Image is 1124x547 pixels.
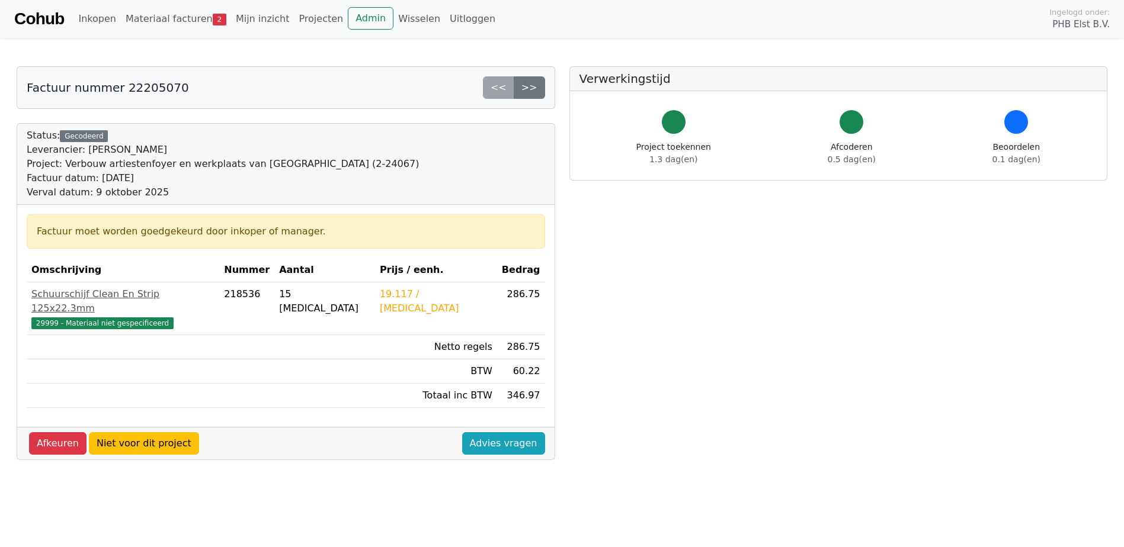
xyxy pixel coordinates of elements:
td: 218536 [219,282,274,335]
a: >> [514,76,545,99]
div: 15 [MEDICAL_DATA] [279,287,370,316]
td: Totaal inc BTW [375,384,497,408]
a: Materiaal facturen2 [121,7,231,31]
a: Wisselen [393,7,445,31]
div: Factuur datum: [DATE] [27,171,419,185]
div: 19.117 / [MEDICAL_DATA] [380,287,492,316]
h5: Verwerkingstijd [579,72,1098,86]
a: Projecten [294,7,348,31]
div: Beoordelen [992,141,1040,166]
div: Schuurschijf Clean En Strip 125x22.3mm [31,287,214,316]
a: Mijn inzicht [231,7,294,31]
th: Nummer [219,258,274,282]
a: Cohub [14,5,64,33]
span: 0.5 dag(en) [828,155,876,164]
a: Advies vragen [462,432,545,455]
td: 286.75 [497,282,545,335]
a: Schuurschijf Clean En Strip 125x22.3mm29999 - Materiaal niet gespecificeerd [31,287,214,330]
a: Uitloggen [445,7,500,31]
div: Leverancier: [PERSON_NAME] [27,143,419,157]
td: 60.22 [497,359,545,384]
th: Prijs / eenh. [375,258,497,282]
h5: Factuur nummer 22205070 [27,81,189,95]
span: PHB Elst B.V. [1052,18,1110,31]
div: Status: [27,128,419,200]
th: Omschrijving [27,258,219,282]
td: Netto regels [375,335,497,359]
div: Project: Verbouw artiestenfoyer en werkplaats van [GEOGRAPHIC_DATA] (2-24067) [27,157,419,171]
span: 1.3 dag(en) [649,155,697,164]
th: Bedrag [497,258,545,282]
span: 0.1 dag(en) [992,155,1040,164]
span: Ingelogd onder: [1049,7,1110,18]
div: Project toekennen [636,141,711,166]
span: 2 [213,14,226,25]
th: Aantal [274,258,375,282]
div: Factuur moet worden goedgekeurd door inkoper of manager. [37,224,535,239]
a: Inkopen [73,7,120,31]
td: 346.97 [497,384,545,408]
div: Verval datum: 9 oktober 2025 [27,185,419,200]
td: BTW [375,359,497,384]
div: Gecodeerd [60,130,108,142]
a: Niet voor dit project [89,432,199,455]
div: Afcoderen [828,141,876,166]
td: 286.75 [497,335,545,359]
a: Afkeuren [29,432,87,455]
a: Admin [348,7,393,30]
span: 29999 - Materiaal niet gespecificeerd [31,317,174,329]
